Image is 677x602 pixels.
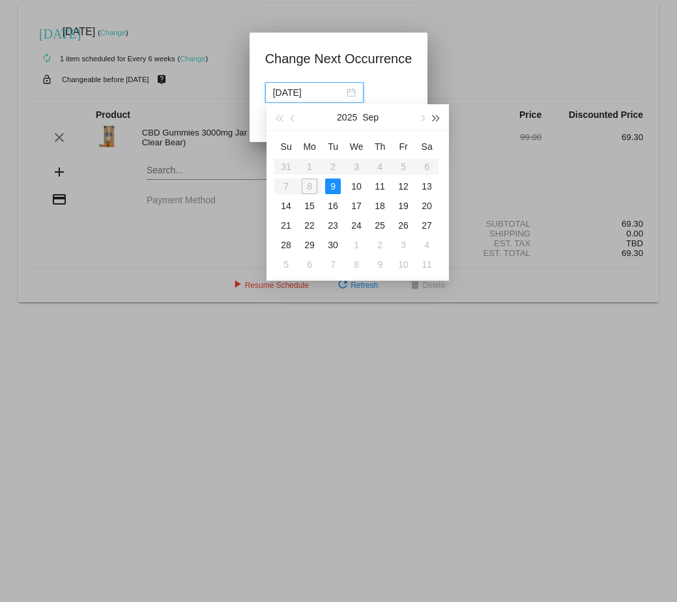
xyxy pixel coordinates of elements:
div: 18 [372,198,388,214]
div: 11 [419,257,435,272]
td: 10/6/2025 [298,255,321,274]
h1: Change Next Occurrence [265,48,412,69]
td: 9/14/2025 [274,196,298,216]
td: 10/9/2025 [368,255,392,274]
th: Mon [298,136,321,157]
td: 10/11/2025 [415,255,439,274]
td: 9/26/2025 [392,216,415,235]
td: 9/28/2025 [274,235,298,255]
td: 9/24/2025 [345,216,368,235]
div: 27 [419,218,435,233]
div: 9 [372,257,388,272]
td: 9/30/2025 [321,235,345,255]
td: 9/27/2025 [415,216,439,235]
div: 8 [349,257,364,272]
td: 10/4/2025 [415,235,439,255]
th: Wed [345,136,368,157]
div: 4 [419,237,435,253]
td: 9/23/2025 [321,216,345,235]
td: 9/20/2025 [415,196,439,216]
td: 9/17/2025 [345,196,368,216]
div: 9 [325,179,341,194]
td: 10/10/2025 [392,255,415,274]
div: 23 [325,218,341,233]
td: 9/29/2025 [298,235,321,255]
div: 14 [278,198,294,214]
div: 19 [396,198,411,214]
div: 12 [396,179,411,194]
div: 1 [349,237,364,253]
div: 25 [372,218,388,233]
td: 9/18/2025 [368,196,392,216]
div: 6 [302,257,317,272]
div: 28 [278,237,294,253]
div: 15 [302,198,317,214]
button: Next year (Control + right) [429,104,444,130]
div: 5 [278,257,294,272]
th: Tue [321,136,345,157]
td: 9/10/2025 [345,177,368,196]
div: 16 [325,198,341,214]
td: 9/11/2025 [368,177,392,196]
div: 7 [325,257,341,272]
div: 17 [349,198,364,214]
button: Previous month (PageUp) [287,104,301,130]
div: 29 [302,237,317,253]
td: 9/15/2025 [298,196,321,216]
div: 2 [372,237,388,253]
div: 26 [396,218,411,233]
input: Select date [273,85,344,100]
td: 10/8/2025 [345,255,368,274]
th: Sun [274,136,298,157]
td: 9/16/2025 [321,196,345,216]
div: 13 [419,179,435,194]
div: 3 [396,237,411,253]
button: Next month (PageDown) [414,104,429,130]
td: 10/7/2025 [321,255,345,274]
div: 21 [278,218,294,233]
td: 10/5/2025 [274,255,298,274]
div: 30 [325,237,341,253]
td: 10/2/2025 [368,235,392,255]
button: Sep [362,104,379,130]
div: 10 [349,179,364,194]
div: 20 [419,198,435,214]
td: 9/25/2025 [368,216,392,235]
th: Thu [368,136,392,157]
td: 9/12/2025 [392,177,415,196]
div: 22 [302,218,317,233]
div: 11 [372,179,388,194]
td: 10/1/2025 [345,235,368,255]
button: Update [265,111,323,134]
th: Sat [415,136,439,157]
td: 9/22/2025 [298,216,321,235]
td: 9/19/2025 [392,196,415,216]
td: 9/21/2025 [274,216,298,235]
td: 9/9/2025 [321,177,345,196]
div: 10 [396,257,411,272]
td: 9/13/2025 [415,177,439,196]
td: 10/3/2025 [392,235,415,255]
div: 24 [349,218,364,233]
th: Fri [392,136,415,157]
button: 2025 [337,104,357,130]
button: Last year (Control + left) [272,104,286,130]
